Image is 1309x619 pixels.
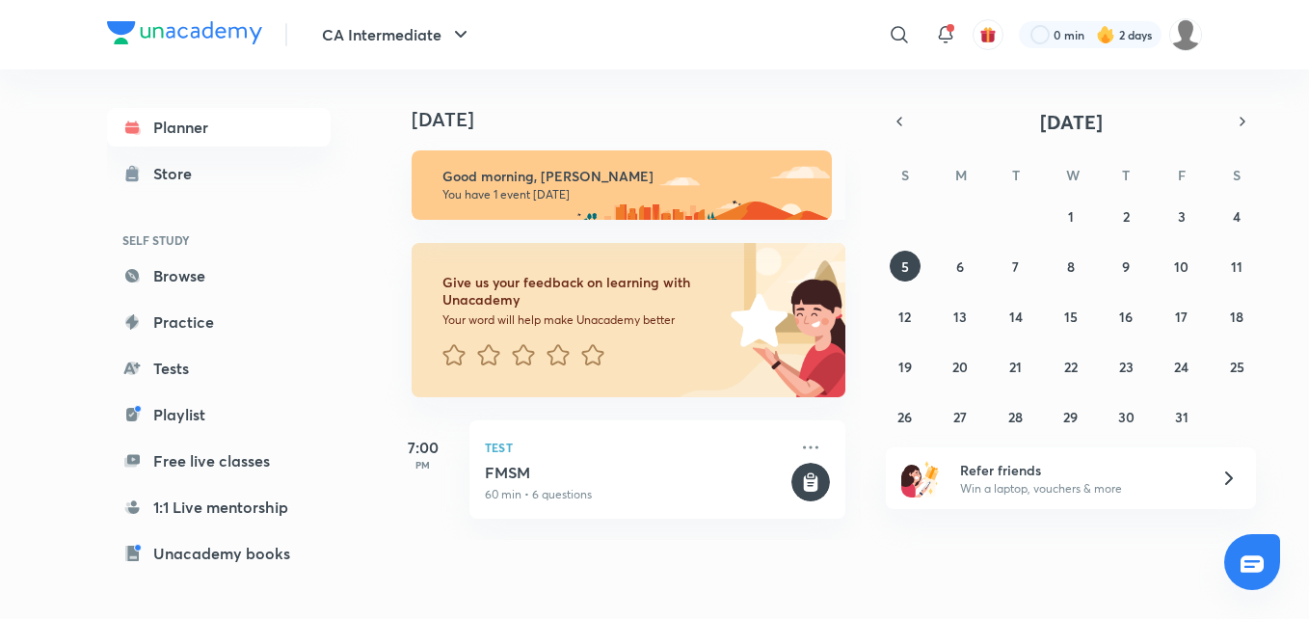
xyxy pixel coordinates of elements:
a: 1:1 Live mentorship [107,488,331,526]
button: October 28, 2025 [1001,401,1031,432]
abbr: October 16, 2025 [1119,308,1133,326]
button: October 11, 2025 [1221,251,1252,282]
button: October 5, 2025 [890,251,921,282]
abbr: October 24, 2025 [1174,358,1189,376]
button: avatar [973,19,1003,50]
img: referral [901,459,940,498]
button: October 26, 2025 [890,401,921,432]
abbr: October 12, 2025 [898,308,911,326]
h6: Good morning, [PERSON_NAME] [442,168,815,185]
a: Free live classes [107,442,331,480]
div: Store [153,162,203,185]
abbr: Thursday [1122,166,1130,184]
a: Practice [107,303,331,341]
abbr: October 27, 2025 [953,408,967,426]
abbr: October 9, 2025 [1122,257,1130,276]
p: Win a laptop, vouchers & more [960,480,1197,498]
abbr: October 17, 2025 [1175,308,1188,326]
img: Company Logo [107,21,262,44]
abbr: Wednesday [1066,166,1080,184]
abbr: October 5, 2025 [901,257,909,276]
abbr: October 15, 2025 [1064,308,1078,326]
abbr: October 7, 2025 [1012,257,1019,276]
abbr: October 29, 2025 [1063,408,1078,426]
abbr: October 1, 2025 [1068,207,1074,226]
button: October 3, 2025 [1166,201,1197,231]
img: morning [412,150,832,220]
abbr: October 21, 2025 [1009,358,1022,376]
img: feedback_image [665,243,845,397]
button: October 16, 2025 [1110,301,1141,332]
button: October 18, 2025 [1221,301,1252,332]
button: October 29, 2025 [1055,401,1086,432]
abbr: October 11, 2025 [1231,257,1242,276]
abbr: October 10, 2025 [1174,257,1189,276]
abbr: Saturday [1233,166,1241,184]
button: October 10, 2025 [1166,251,1197,282]
button: October 9, 2025 [1110,251,1141,282]
button: October 24, 2025 [1166,351,1197,382]
button: October 14, 2025 [1001,301,1031,332]
p: Your word will help make Unacademy better [442,312,724,328]
button: October 4, 2025 [1221,201,1252,231]
img: Shikha kumari [1169,18,1202,51]
button: October 23, 2025 [1110,351,1141,382]
h6: Give us your feedback on learning with Unacademy [442,274,724,309]
abbr: October 30, 2025 [1118,408,1135,426]
button: CA Intermediate [310,15,484,54]
abbr: October 8, 2025 [1067,257,1075,276]
button: October 2, 2025 [1110,201,1141,231]
img: streak [1096,25,1115,44]
abbr: October 23, 2025 [1119,358,1134,376]
button: October 12, 2025 [890,301,921,332]
button: October 25, 2025 [1221,351,1252,382]
button: October 21, 2025 [1001,351,1031,382]
p: You have 1 event [DATE] [442,187,815,202]
abbr: October 22, 2025 [1064,358,1078,376]
button: October 17, 2025 [1166,301,1197,332]
a: Playlist [107,395,331,434]
a: Company Logo [107,21,262,49]
button: October 20, 2025 [945,351,975,382]
h5: 7:00 [385,436,462,459]
abbr: Friday [1178,166,1186,184]
h6: SELF STUDY [107,224,331,256]
abbr: October 14, 2025 [1009,308,1023,326]
abbr: October 4, 2025 [1233,207,1241,226]
button: October 19, 2025 [890,351,921,382]
p: PM [385,459,462,471]
abbr: October 2, 2025 [1123,207,1130,226]
button: October 15, 2025 [1055,301,1086,332]
abbr: Tuesday [1012,166,1020,184]
button: October 8, 2025 [1055,251,1086,282]
a: Tests [107,349,331,388]
p: Test [485,436,788,459]
abbr: Sunday [901,166,909,184]
abbr: October 3, 2025 [1178,207,1186,226]
a: Planner [107,108,331,147]
button: October 7, 2025 [1001,251,1031,282]
button: October 22, 2025 [1055,351,1086,382]
abbr: October 13, 2025 [953,308,967,326]
button: October 6, 2025 [945,251,975,282]
abbr: Monday [955,166,967,184]
button: October 27, 2025 [945,401,975,432]
img: avatar [979,26,997,43]
abbr: October 20, 2025 [952,358,968,376]
button: October 31, 2025 [1166,401,1197,432]
a: Browse [107,256,331,295]
h5: FMSM [485,463,788,482]
h6: Refer friends [960,460,1197,480]
abbr: October 18, 2025 [1230,308,1243,326]
abbr: October 26, 2025 [897,408,912,426]
p: 60 min • 6 questions [485,486,788,503]
abbr: October 19, 2025 [898,358,912,376]
button: October 30, 2025 [1110,401,1141,432]
a: Store [107,154,331,193]
abbr: October 25, 2025 [1230,358,1244,376]
button: [DATE] [913,108,1229,135]
span: [DATE] [1040,109,1103,135]
h4: [DATE] [412,108,865,131]
button: October 1, 2025 [1055,201,1086,231]
button: October 13, 2025 [945,301,975,332]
